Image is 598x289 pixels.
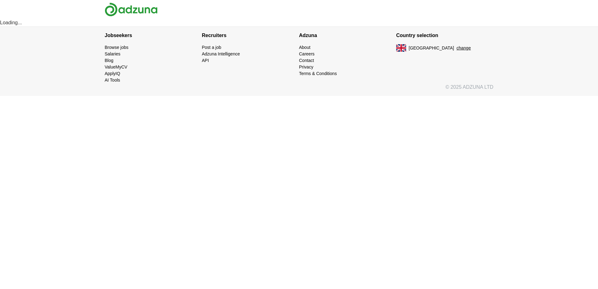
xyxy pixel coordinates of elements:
span: [GEOGRAPHIC_DATA] [409,45,454,51]
a: Privacy [299,64,313,69]
div: © 2025 ADZUNA LTD [100,83,498,96]
a: Careers [299,51,315,56]
a: Contact [299,58,314,63]
a: API [202,58,209,63]
a: Adzuna Intelligence [202,51,240,56]
a: Salaries [105,51,121,56]
img: Adzuna logo [105,2,158,17]
h4: Country selection [396,27,493,44]
a: About [299,45,311,50]
button: change [457,45,471,51]
a: AI Tools [105,78,120,83]
a: ApplyIQ [105,71,120,76]
a: ValueMyCV [105,64,127,69]
img: UK flag [396,44,406,52]
a: Post a job [202,45,221,50]
a: Browse jobs [105,45,128,50]
a: Blog [105,58,113,63]
a: Terms & Conditions [299,71,337,76]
